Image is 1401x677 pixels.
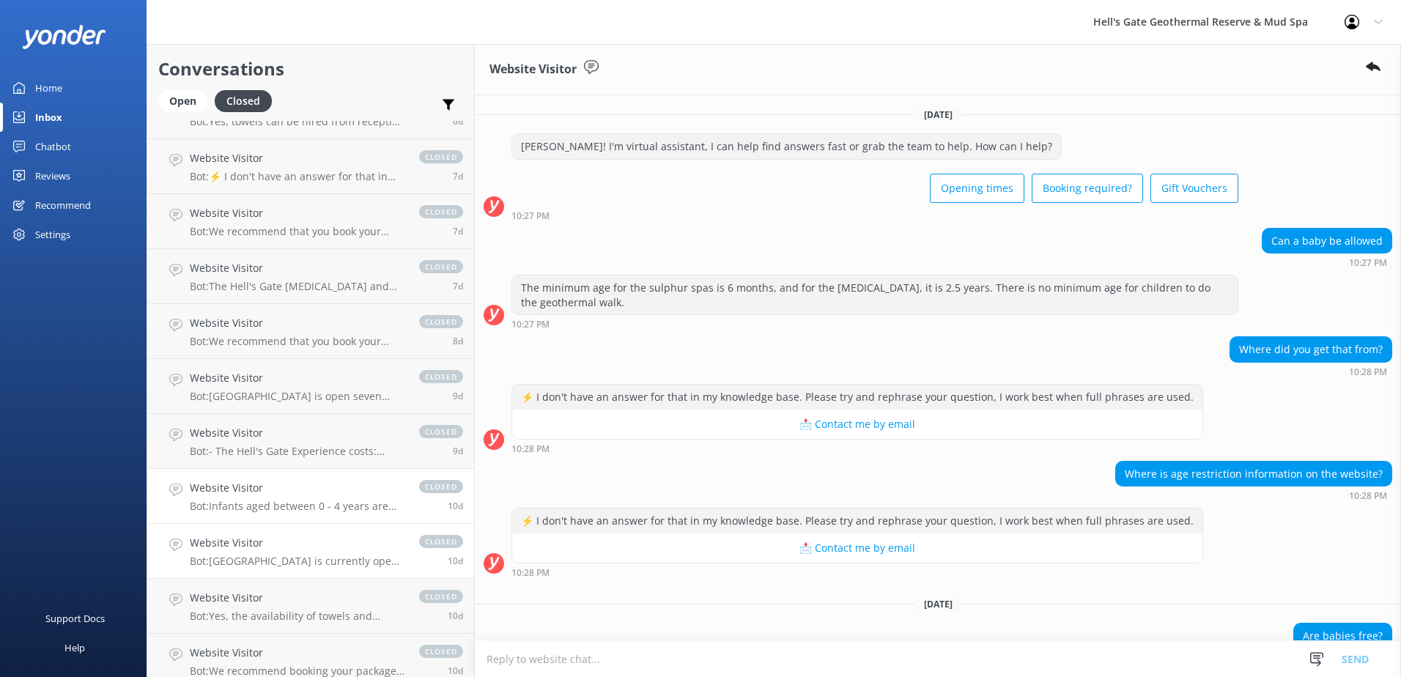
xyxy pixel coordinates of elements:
[419,370,463,383] span: closed
[1116,462,1391,487] div: Where is age restriction information on the website?
[915,598,961,610] span: [DATE]
[512,275,1238,314] div: The minimum age for the sulphur spas is 6 months, and for the [MEDICAL_DATA], it is 2.5 years. Th...
[147,139,474,194] a: Website VisitorBot:⚡ I don't have an answer for that in my knowledge base. Please try and rephras...
[190,425,404,441] h4: Website Visitor
[190,335,404,348] p: Bot: We recommend that you book your package in advance to avoid disappointment. You can book onl...
[190,115,404,128] p: Bot: Yes, towels can be hired from reception for $5.00 NZD per item, subject to availability.
[1032,174,1143,203] button: Booking required?
[453,115,463,127] span: Sep 06 2025 08:12am (UTC +12:00) Pacific/Auckland
[147,469,474,524] a: Website VisitorBot:Infants aged between 0 - 4 years are free of charge with a paying adult.closed10d
[453,390,463,402] span: Sep 03 2025 07:02am (UTC +12:00) Pacific/Auckland
[64,633,85,662] div: Help
[190,555,404,568] p: Bot: [GEOGRAPHIC_DATA] is currently open from 10am to 6pm. Last entrance times are 3:30pm for the...
[190,225,404,238] p: Bot: We recommend that you book your package in advance to avoid disappointment. Bookings can be ...
[147,304,474,359] a: Website VisitorBot:We recommend that you book your package in advance to avoid disappointment. Yo...
[190,150,404,166] h4: Website Visitor
[158,55,463,83] h2: Conversations
[1115,490,1392,500] div: Sep 01 2025 10:28pm (UTC +12:00) Pacific/Auckland
[1230,337,1391,362] div: Where did you get that from?
[190,280,404,293] p: Bot: The Hell's Gate [MEDICAL_DATA] and Spas experience is approximately 90 minutes. The [MEDICAL...
[512,410,1202,439] button: 📩 Contact me by email
[512,533,1202,563] button: 📩 Contact me by email
[448,665,463,677] span: Sep 01 2025 08:12pm (UTC +12:00) Pacific/Auckland
[147,579,474,634] a: Website VisitorBot:Yes, the availability of towels and swimwear for hire is subject to availabili...
[453,335,463,347] span: Sep 03 2025 05:44pm (UTC +12:00) Pacific/Auckland
[511,212,550,221] strong: 10:27 PM
[512,385,1202,410] div: ⚡ I don't have an answer for that in my knowledge base. Please try and rephrase your question, I ...
[158,90,207,112] div: Open
[511,569,550,577] strong: 10:28 PM
[1349,492,1387,500] strong: 10:28 PM
[190,445,404,458] p: Bot: - The Hell's Gate Experience costs: Adult NZ$115, Child NZ$57.50, Family NZ$320. - The Hell'...
[511,320,550,329] strong: 10:27 PM
[35,73,62,103] div: Home
[448,555,463,567] span: Sep 02 2025 05:11am (UTC +12:00) Pacific/Auckland
[419,150,463,163] span: closed
[930,174,1024,203] button: Opening times
[190,260,404,276] h4: Website Visitor
[1262,257,1392,267] div: Sep 01 2025 10:27pm (UTC +12:00) Pacific/Auckland
[448,610,463,622] span: Sep 01 2025 08:39pm (UTC +12:00) Pacific/Auckland
[147,359,474,414] a: Website VisitorBot:[GEOGRAPHIC_DATA] is open seven days a week, except for [DATE] ([DATE]). There...
[45,604,105,633] div: Support Docs
[35,190,91,220] div: Recommend
[190,315,404,331] h4: Website Visitor
[453,445,463,457] span: Sep 02 2025 03:09pm (UTC +12:00) Pacific/Auckland
[419,645,463,658] span: closed
[419,535,463,548] span: closed
[489,60,577,79] h3: Website Visitor
[190,500,404,513] p: Bot: Infants aged between 0 - 4 years are free of charge with a paying adult.
[190,170,404,183] p: Bot: ⚡ I don't have an answer for that in my knowledge base. Please try and rephrase your questio...
[190,480,404,496] h4: Website Visitor
[419,205,463,218] span: closed
[147,194,474,249] a: Website VisitorBot:We recommend that you book your package in advance to avoid disappointment. Bo...
[915,108,961,121] span: [DATE]
[147,249,474,304] a: Website VisitorBot:The Hell's Gate [MEDICAL_DATA] and Spas experience is approximately 90 minutes...
[419,480,463,493] span: closed
[158,92,215,108] a: Open
[147,524,474,579] a: Website VisitorBot:[GEOGRAPHIC_DATA] is currently open from 10am to 6pm. Last entrance times are ...
[215,92,279,108] a: Closed
[419,590,463,603] span: closed
[190,370,404,386] h4: Website Visitor
[190,610,404,623] p: Bot: Yes, the availability of towels and swimwear for hire is subject to availability.
[419,260,463,273] span: closed
[1263,229,1391,254] div: Can a baby be allowed
[35,220,70,249] div: Settings
[448,500,463,512] span: Sep 02 2025 06:00am (UTC +12:00) Pacific/Auckland
[512,508,1202,533] div: ⚡ I don't have an answer for that in my knowledge base. Please try and rephrase your question, I ...
[511,210,1238,221] div: Sep 01 2025 10:27pm (UTC +12:00) Pacific/Auckland
[35,132,71,161] div: Chatbot
[453,225,463,237] span: Sep 04 2025 08:56pm (UTC +12:00) Pacific/Auckland
[453,280,463,292] span: Sep 04 2025 10:26am (UTC +12:00) Pacific/Auckland
[419,315,463,328] span: closed
[22,25,106,49] img: yonder-white-logo.png
[35,103,62,132] div: Inbox
[511,319,1238,329] div: Sep 01 2025 10:27pm (UTC +12:00) Pacific/Auckland
[419,425,463,438] span: closed
[215,90,272,112] div: Closed
[190,390,404,403] p: Bot: [GEOGRAPHIC_DATA] is open seven days a week, except for [DATE] ([DATE]). Therefore, it shoul...
[511,567,1203,577] div: Sep 01 2025 10:28pm (UTC +12:00) Pacific/Auckland
[511,445,550,454] strong: 10:28 PM
[1294,624,1391,648] div: Are babies free?
[453,170,463,182] span: Sep 04 2025 09:14pm (UTC +12:00) Pacific/Auckland
[1349,259,1387,267] strong: 10:27 PM
[512,134,1061,159] div: [PERSON_NAME]! I'm virtual assistant, I can help find answers fast or grab the team to help. How ...
[147,414,474,469] a: Website VisitorBot:- The Hell's Gate Experience costs: Adult NZ$115, Child NZ$57.50, Family NZ$32...
[35,161,70,190] div: Reviews
[1150,174,1238,203] button: Gift Vouchers
[190,535,404,551] h4: Website Visitor
[1230,366,1392,377] div: Sep 01 2025 10:28pm (UTC +12:00) Pacific/Auckland
[190,590,404,606] h4: Website Visitor
[1349,368,1387,377] strong: 10:28 PM
[190,205,404,221] h4: Website Visitor
[190,645,404,661] h4: Website Visitor
[511,443,1203,454] div: Sep 01 2025 10:28pm (UTC +12:00) Pacific/Auckland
